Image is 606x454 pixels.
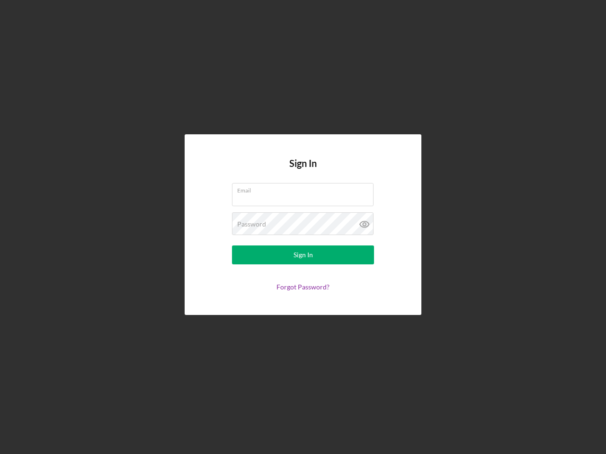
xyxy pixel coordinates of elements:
label: Email [237,183,374,194]
a: Forgot Password? [276,283,330,291]
label: Password [237,220,266,228]
button: Sign In [232,245,374,264]
h4: Sign In [289,158,317,183]
div: Sign In [294,245,313,264]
